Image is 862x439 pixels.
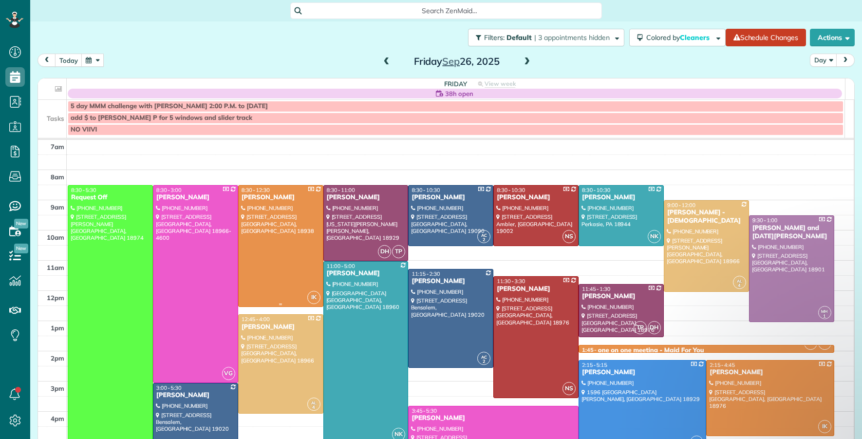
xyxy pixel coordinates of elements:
[481,354,487,360] span: AC
[47,264,64,271] span: 11am
[836,54,855,67] button: next
[392,245,405,258] span: TP
[648,230,661,243] span: NK
[534,33,610,42] span: | 3 appointments hidden
[582,362,607,368] span: 2:15 - 5:15
[733,281,746,290] small: 4
[497,187,525,193] span: 8:30 - 10:30
[463,29,624,46] a: Filters: Default | 3 appointments hidden
[819,312,831,321] small: 1
[71,102,268,110] span: 5 day MMM challenge with [PERSON_NAME] 2:00 P.M. to [DATE]
[445,89,473,98] span: 38h open
[412,407,437,414] span: 3:45 - 5:30
[71,187,96,193] span: 8:30 - 5:30
[156,193,235,202] div: [PERSON_NAME]
[752,224,831,241] div: [PERSON_NAME] and [DATE][PERSON_NAME]
[821,308,828,314] span: MH
[444,80,467,88] span: Friday
[51,203,64,211] span: 9am
[582,187,610,193] span: 8:30 - 10:30
[51,415,64,422] span: 4pm
[55,54,82,67] button: today
[810,29,855,46] button: Actions
[326,269,406,278] div: [PERSON_NAME]
[581,292,661,301] div: [PERSON_NAME]
[411,414,576,422] div: [PERSON_NAME]
[222,367,235,380] span: VG
[327,187,355,193] span: 8:30 - 11:00
[47,233,64,241] span: 10am
[582,286,610,292] span: 11:45 - 1:30
[411,193,490,202] div: [PERSON_NAME]
[810,54,837,67] button: Day
[497,278,525,285] span: 11:30 - 3:30
[242,316,270,323] span: 12:45 - 4:00
[51,143,64,151] span: 7am
[598,346,704,355] div: one on one meeting - Maid For You
[156,187,182,193] span: 8:30 - 3:00
[242,187,270,193] span: 8:30 - 12:30
[411,277,490,286] div: [PERSON_NAME]
[51,354,64,362] span: 2pm
[629,29,726,46] button: Colored byCleaners
[648,321,661,334] span: DH
[752,217,778,224] span: 9:30 - 1:00
[506,33,532,42] span: Default
[156,384,182,391] span: 3:00 - 5:30
[241,193,320,202] div: [PERSON_NAME]
[667,209,746,225] div: [PERSON_NAME] - [DEMOGRAPHIC_DATA]
[327,263,355,269] span: 11:00 - 5:00
[709,368,831,377] div: [PERSON_NAME]
[667,202,695,209] span: 9:00 - 12:00
[37,54,56,67] button: prev
[634,321,647,334] span: TP
[71,114,252,122] span: add $ to [PERSON_NAME] P for 5 windows and slider track
[818,420,831,433] span: IK
[829,406,852,429] iframe: Intercom live chat
[396,56,518,67] h2: Friday 26, 2025
[484,33,505,42] span: Filters:
[478,235,490,245] small: 2
[562,230,576,243] span: NS
[412,187,440,193] span: 8:30 - 10:30
[481,232,487,238] span: AC
[737,278,742,284] span: AL
[71,126,97,134] span: NO VIIVI
[581,368,703,377] div: [PERSON_NAME]
[442,55,460,67] span: Sep
[468,29,624,46] button: Filters: Default | 3 appointments hidden
[51,324,64,332] span: 1pm
[726,29,806,46] a: Schedule Changes
[485,80,516,88] span: View week
[308,403,320,412] small: 4
[47,294,64,302] span: 12pm
[51,384,64,392] span: 3pm
[71,193,150,202] div: Request Off
[412,270,440,277] span: 11:15 - 2:30
[51,173,64,181] span: 8am
[646,33,713,42] span: Colored by
[710,362,735,368] span: 2:15 - 4:45
[14,219,28,229] span: New
[478,357,490,366] small: 2
[581,193,661,202] div: [PERSON_NAME]
[496,193,576,202] div: [PERSON_NAME]
[241,323,320,331] div: [PERSON_NAME]
[311,400,317,405] span: AL
[680,33,711,42] span: Cleaners
[496,285,576,293] div: [PERSON_NAME]
[326,193,406,202] div: [PERSON_NAME]
[14,244,28,253] span: New
[156,391,235,400] div: [PERSON_NAME]
[307,291,320,304] span: IK
[562,382,576,395] span: NS
[378,245,391,258] span: DH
